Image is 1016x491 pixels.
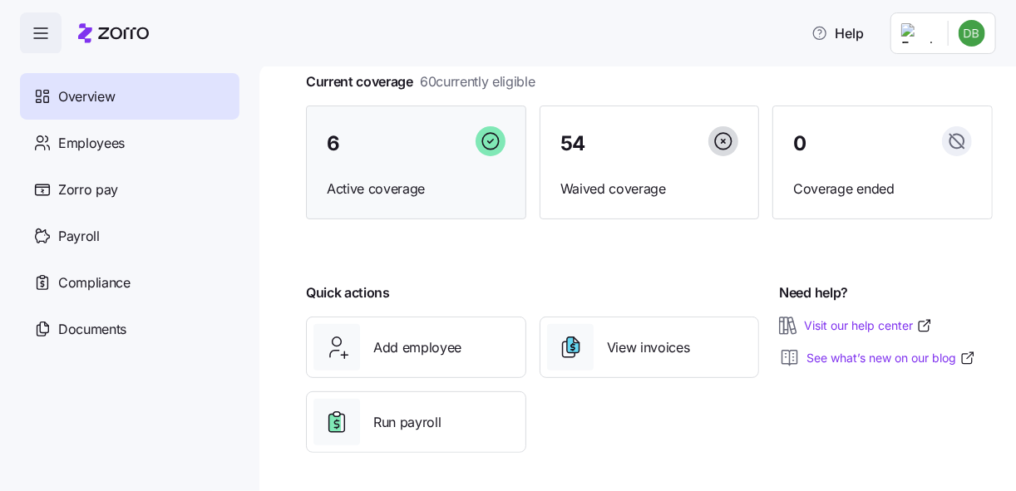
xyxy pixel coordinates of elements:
[20,73,239,120] a: Overview
[306,282,390,303] span: Quick actions
[20,120,239,166] a: Employees
[798,17,877,50] button: Help
[58,179,118,200] span: Zorro pay
[560,134,585,154] span: 54
[58,86,115,107] span: Overview
[306,71,535,92] span: Current coverage
[793,179,972,199] span: Coverage ended
[20,259,239,306] a: Compliance
[560,179,739,199] span: Waived coverage
[901,23,935,43] img: Employer logo
[959,20,985,47] img: b6ec8881b913410daddf0131528f1070
[20,213,239,259] a: Payroll
[779,282,848,303] span: Need help?
[373,412,441,433] span: Run payroll
[327,179,506,199] span: Active coverage
[20,306,239,352] a: Documents
[58,273,131,293] span: Compliance
[20,166,239,213] a: Zorro pay
[58,133,125,154] span: Employees
[58,226,100,247] span: Payroll
[373,337,461,358] span: Add employee
[327,134,340,154] span: 6
[793,134,806,154] span: 0
[420,71,535,92] span: 60 currently eligible
[806,350,976,366] a: See what’s new on our blog
[804,317,933,334] a: Visit our help center
[607,337,690,358] span: View invoices
[811,23,864,43] span: Help
[58,319,126,340] span: Documents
